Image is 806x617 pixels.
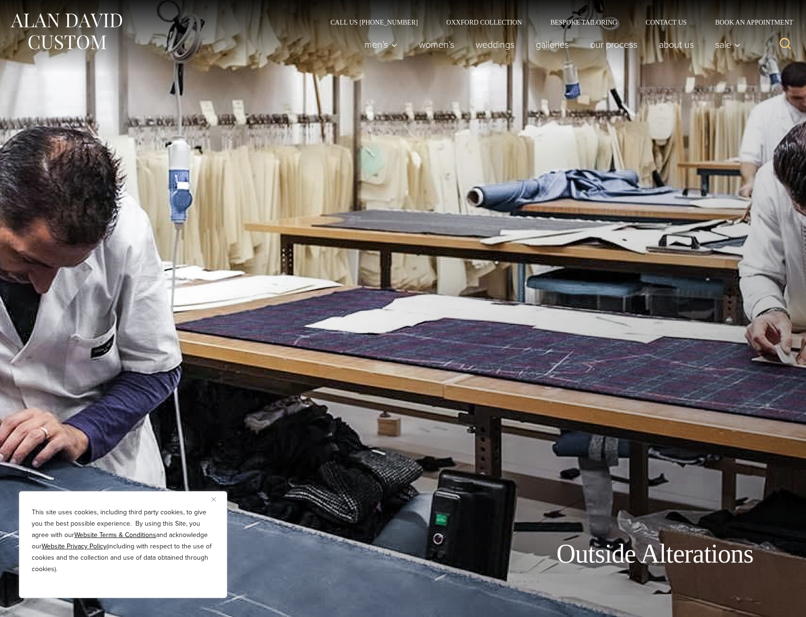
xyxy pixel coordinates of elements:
[465,35,525,54] a: weddings
[74,530,156,540] a: Website Terms & Conditions
[316,19,432,26] a: Call Us [PHONE_NUMBER]
[364,40,398,49] span: Men’s
[701,19,797,26] a: Book an Appointment
[580,35,648,54] a: Our Process
[408,35,465,54] a: Women’s
[32,507,214,575] p: This site uses cookies, including third party cookies, to give you the best possible experience. ...
[9,10,123,53] img: Alan David Custom
[557,538,753,570] h1: Outside Alterations
[212,494,223,505] button: Close
[354,35,746,54] nav: Primary Navigation
[774,33,797,56] button: View Search Form
[631,19,701,26] a: Contact Us
[316,19,797,26] nav: Secondary Navigation
[42,541,106,551] a: Website Privacy Policy
[536,19,631,26] a: Bespoke Tailoring
[212,497,216,502] img: Close
[432,19,536,26] a: Oxxford Collection
[715,40,741,49] span: Sale
[525,35,580,54] a: Galleries
[648,35,705,54] a: About Us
